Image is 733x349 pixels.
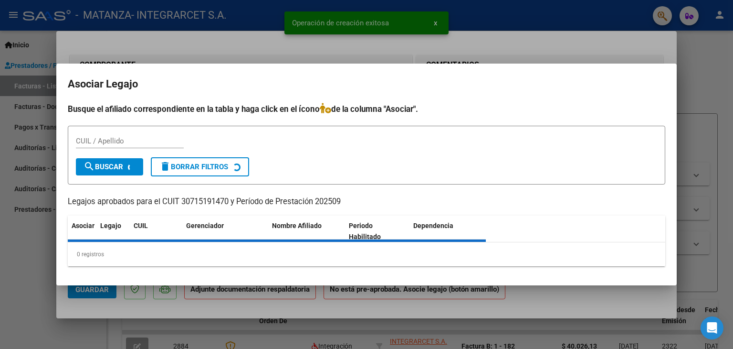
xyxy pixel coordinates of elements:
[68,75,665,93] h2: Asociar Legajo
[76,158,143,175] button: Buscar
[159,163,228,171] span: Borrar Filtros
[159,161,171,172] mat-icon: delete
[72,222,94,229] span: Asociar
[272,222,322,229] span: Nombre Afiliado
[134,222,148,229] span: CUIL
[130,216,182,247] datatable-header-cell: CUIL
[96,216,130,247] datatable-header-cell: Legajo
[701,316,723,339] div: Open Intercom Messenger
[68,196,665,208] p: Legajos aprobados para el CUIT 30715191470 y Período de Prestación 202509
[182,216,268,247] datatable-header-cell: Gerenciador
[268,216,345,247] datatable-header-cell: Nombre Afiliado
[68,242,665,266] div: 0 registros
[68,216,96,247] datatable-header-cell: Asociar
[349,222,381,240] span: Periodo Habilitado
[345,216,409,247] datatable-header-cell: Periodo Habilitado
[151,157,249,176] button: Borrar Filtros
[186,222,224,229] span: Gerenciador
[68,103,665,115] h4: Busque el afiliado correspondiente en la tabla y haga click en el ícono de la columna "Asociar".
[409,216,486,247] datatable-header-cell: Dependencia
[84,161,95,172] mat-icon: search
[100,222,121,229] span: Legajo
[84,163,123,171] span: Buscar
[413,222,453,229] span: Dependencia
